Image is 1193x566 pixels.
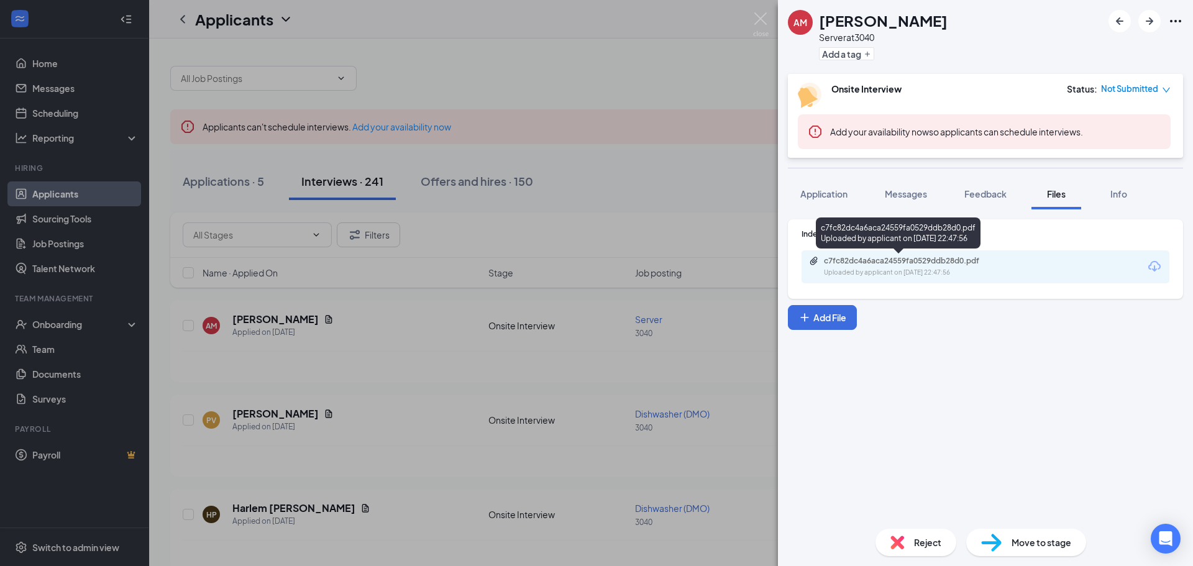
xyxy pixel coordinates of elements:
span: Move to stage [1012,536,1071,549]
span: Not Submitted [1101,83,1158,95]
span: so applicants can schedule interviews. [830,126,1083,137]
svg: Plus [864,50,871,58]
svg: Paperclip [809,256,819,266]
div: AM [793,16,807,29]
span: Application [800,188,848,199]
button: PlusAdd a tag [819,47,874,60]
b: Onsite Interview [831,83,902,94]
span: down [1162,86,1171,94]
svg: ArrowLeftNew [1112,14,1127,29]
div: Server at 3040 [819,31,948,43]
span: Files [1047,188,1066,199]
span: Feedback [964,188,1007,199]
div: Indeed Resume [802,229,1169,239]
svg: Download [1147,259,1162,274]
svg: Ellipses [1168,14,1183,29]
div: Status : [1067,83,1097,95]
h1: [PERSON_NAME] [819,10,948,31]
span: Reject [914,536,941,549]
div: Open Intercom Messenger [1151,524,1181,554]
span: Messages [885,188,927,199]
svg: Plus [798,311,811,324]
svg: ArrowRight [1142,14,1157,29]
div: c7fc82dc4a6aca24559fa0529ddb28d0.pdf Uploaded by applicant on [DATE] 22:47:56 [816,217,980,249]
svg: Error [808,124,823,139]
div: c7fc82dc4a6aca24559fa0529ddb28d0.pdf [824,256,998,266]
span: Info [1110,188,1127,199]
div: Uploaded by applicant on [DATE] 22:47:56 [824,268,1010,278]
button: ArrowLeftNew [1108,10,1131,32]
button: ArrowRight [1138,10,1161,32]
button: Add FilePlus [788,305,857,330]
button: Add your availability now [830,126,929,138]
a: Paperclipc7fc82dc4a6aca24559fa0529ddb28d0.pdfUploaded by applicant on [DATE] 22:47:56 [809,256,1010,278]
